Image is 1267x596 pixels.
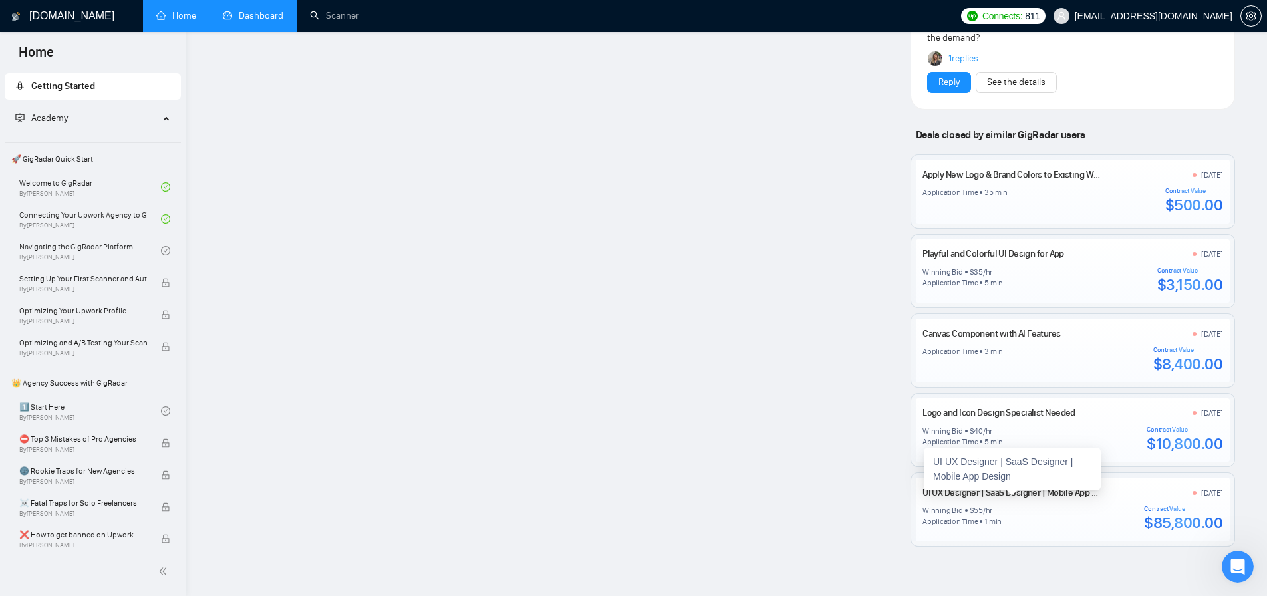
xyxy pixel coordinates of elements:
div: [DATE] [1201,408,1223,418]
a: See the details [987,75,1046,90]
div: Contract Value [1165,187,1223,195]
div: Contract Value [1144,505,1222,513]
span: lock [161,310,170,319]
div: Application Time [922,346,978,357]
span: lock [161,470,170,480]
span: Deals closed by similar GigRadar users [911,123,1091,146]
div: 5 min [984,277,1003,288]
span: lock [161,534,170,543]
div: Winning Bid [922,505,962,516]
div: Application Time [922,187,978,198]
span: Connects: [982,9,1022,23]
span: user [1057,11,1066,21]
a: Logo and Icon Design Specialist Needed [922,407,1075,418]
a: homeHome [156,10,196,21]
span: Optimizing and A/B Testing Your Scanner for Better Results [19,336,147,349]
iframe: Intercom live chat [1222,551,1254,583]
div: Application Time [922,436,978,447]
span: By [PERSON_NAME] [19,510,147,518]
span: rocket [15,81,25,90]
div: [DATE] [1201,329,1223,339]
button: setting [1240,5,1262,27]
div: Contract Value [1157,267,1223,275]
span: 🚀 GigRadar Quick Start [6,146,180,172]
span: setting [1241,11,1261,21]
span: Setting Up Your First Scanner and Auto-Bidder [19,272,147,285]
span: double-left [158,565,172,578]
a: Canvas Component with AI Features [922,328,1061,339]
a: Reply [938,75,960,90]
div: /hr [983,426,992,436]
a: searchScanner [310,10,359,21]
span: 👑 Agency Success with GigRadar [6,370,180,396]
div: UI UX Designer | SaaS Designer | Mobile App Design [924,448,1101,490]
span: check-circle [161,182,170,192]
div: /hr [983,505,992,516]
img: logo [11,6,21,27]
span: ⛔ Top 3 Mistakes of Pro Agencies [19,432,147,446]
div: 35 min [984,187,1008,198]
div: Application Time [922,277,978,288]
div: $ [970,426,974,436]
span: Home [8,43,65,71]
span: lock [161,438,170,448]
span: check-circle [161,214,170,223]
span: By [PERSON_NAME] [19,541,147,549]
div: $500.00 [1165,195,1223,215]
a: Connecting Your Upwork Agency to GigRadarBy[PERSON_NAME] [19,204,161,233]
div: $8,400.00 [1153,354,1223,374]
span: ☠️ Fatal Traps for Solo Freelancers [19,496,147,510]
a: Playful and Colorful UI Design for App [922,248,1064,259]
div: [DATE] [1201,249,1223,259]
div: 40 [974,426,983,436]
span: fund-projection-screen [15,113,25,122]
div: $3,150.00 [1157,275,1223,295]
div: Contract Value [1153,346,1223,354]
div: [DATE] [1201,488,1223,498]
img: Korlan [928,51,943,66]
span: check-circle [161,406,170,416]
div: [DATE] [1201,170,1223,180]
span: By [PERSON_NAME] [19,446,147,454]
button: Reply [927,72,971,93]
span: Academy [31,112,68,124]
a: 1️⃣ Start HereBy[PERSON_NAME] [19,396,161,426]
span: By [PERSON_NAME] [19,285,147,293]
div: $10,800.00 [1147,434,1222,454]
div: Application Time [922,516,978,527]
a: 1replies [948,52,978,65]
span: lock [161,342,170,351]
span: 811 [1025,9,1040,23]
a: dashboardDashboard [223,10,283,21]
span: Academy [15,112,68,124]
span: lock [161,502,170,512]
span: lock [161,278,170,287]
div: $ [970,505,974,516]
div: 55 [974,505,983,516]
a: UI UX Designer | SaaS Designer | Mobile App Design [922,487,1118,498]
a: Welcome to GigRadarBy[PERSON_NAME] [19,172,161,202]
button: See the details [976,72,1057,93]
div: $ [970,267,974,277]
li: Getting Started [5,73,181,100]
div: Winning Bid [922,267,962,277]
div: Winning Bid [922,426,962,436]
span: check-circle [161,246,170,255]
div: 3 min [984,346,1003,357]
span: Getting Started [31,80,95,92]
img: upwork-logo.png [967,11,978,21]
span: By [PERSON_NAME] [19,317,147,325]
span: ❌ How to get banned on Upwork [19,528,147,541]
span: Optimizing Your Upwork Profile [19,304,147,317]
a: Apply New Logo & Brand Colors to Existing Website (Interim Refresh for [DOMAIN_NAME]) [922,169,1261,180]
div: /hr [983,267,992,277]
span: By [PERSON_NAME] [19,478,147,486]
a: Navigating the GigRadar PlatformBy[PERSON_NAME] [19,236,161,265]
span: 🌚 Rookie Traps for New Agencies [19,464,147,478]
a: setting [1240,11,1262,21]
div: 35 [974,267,983,277]
span: By [PERSON_NAME] [19,349,147,357]
div: $85,800.00 [1144,513,1222,533]
div: Contract Value [1147,426,1222,434]
div: 1 min [984,516,1002,527]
